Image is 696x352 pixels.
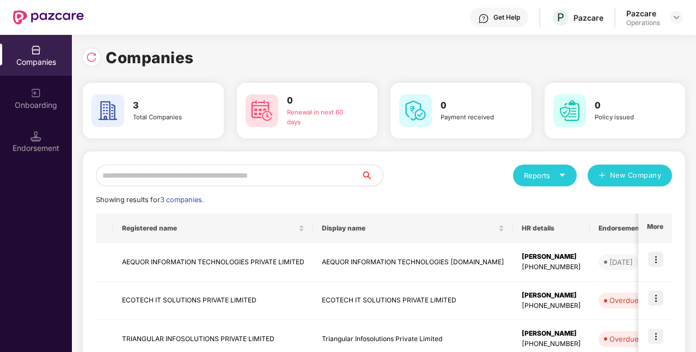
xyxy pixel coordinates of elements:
[160,196,204,204] span: 3 companies.
[522,290,581,301] div: [PERSON_NAME]
[493,13,520,22] div: Get Help
[626,19,660,27] div: Operations
[313,243,513,282] td: AEQUOR INFORMATION TECHNOLOGIES [DOMAIN_NAME]
[553,94,586,127] img: svg+xml;base64,PHN2ZyB4bWxucz0iaHR0cDovL3d3dy53My5vcmcvMjAwMC9zdmciIHdpZHRoPSI2MCIgaGVpZ2h0PSI2MC...
[361,165,383,186] button: search
[246,94,278,127] img: svg+xml;base64,PHN2ZyB4bWxucz0iaHR0cDovL3d3dy53My5vcmcvMjAwMC9zdmciIHdpZHRoPSI2MCIgaGVpZ2h0PSI2MC...
[599,224,656,233] span: Endorsements
[672,13,681,22] img: svg+xml;base64,PHN2ZyBpZD0iRHJvcGRvd24tMzJ4MzIiIHhtbG5zPSJodHRwOi8vd3d3LnczLm9yZy8yMDAwL3N2ZyIgd2...
[113,214,313,243] th: Registered name
[626,8,660,19] div: Pazcare
[106,46,194,70] h1: Companies
[522,252,581,262] div: [PERSON_NAME]
[13,10,84,25] img: New Pazcare Logo
[322,224,496,233] span: Display name
[522,339,581,349] div: [PHONE_NUMBER]
[595,113,663,123] div: Policy issued
[122,224,296,233] span: Registered name
[478,13,489,24] img: svg+xml;base64,PHN2ZyBpZD0iSGVscC0zMngzMiIgeG1sbnM9Imh0dHA6Ly93d3cudzMub3JnLzIwMDAvc3ZnIiB3aWR0aD...
[648,290,663,306] img: icon
[96,196,204,204] span: Showing results for
[557,11,564,24] span: P
[609,257,633,268] div: [DATE]
[30,131,41,142] img: svg+xml;base64,PHN2ZyB3aWR0aD0iMTQuNSIgaGVpZ2h0PSIxNC41IiB2aWV3Qm94PSIwIDAgMTYgMTYiIGZpbGw9Im5vbm...
[30,45,41,56] img: svg+xml;base64,PHN2ZyBpZD0iQ29tcGFuaWVzIiB4bWxucz0iaHR0cDovL3d3dy53My5vcmcvMjAwMC9zdmciIHdpZHRoPS...
[133,113,201,123] div: Total Companies
[313,282,513,320] td: ECOTECH IT SOLUTIONS PRIVATE LIMITED
[638,214,672,243] th: More
[113,282,313,320] td: ECOTECH IT SOLUTIONS PRIVATE LIMITED
[361,171,383,180] span: search
[524,170,566,181] div: Reports
[287,94,355,108] h3: 0
[609,333,660,344] div: Overdue - 76d
[648,252,663,267] img: icon
[91,94,124,127] img: svg+xml;base64,PHN2ZyB4bWxucz0iaHR0cDovL3d3dy53My5vcmcvMjAwMC9zdmciIHdpZHRoPSI2MCIgaGVpZ2h0PSI2MC...
[522,329,581,339] div: [PERSON_NAME]
[573,13,603,23] div: Pazcare
[133,99,201,113] h3: 3
[513,214,590,243] th: HR details
[113,243,313,282] td: AEQUOR INFORMATION TECHNOLOGIES PRIVATE LIMITED
[610,170,662,181] span: New Company
[522,301,581,311] div: [PHONE_NUMBER]
[313,214,513,243] th: Display name
[588,165,672,186] button: plusNew Company
[441,99,509,113] h3: 0
[559,172,566,179] span: caret-down
[599,172,606,180] span: plus
[86,52,97,63] img: svg+xml;base64,PHN2ZyBpZD0iUmVsb2FkLTMyeDMyIiB4bWxucz0iaHR0cDovL3d3dy53My5vcmcvMjAwMC9zdmciIHdpZH...
[595,99,663,113] h3: 0
[287,108,355,128] div: Renewal in next 60 days
[399,94,432,127] img: svg+xml;base64,PHN2ZyB4bWxucz0iaHR0cDovL3d3dy53My5vcmcvMjAwMC9zdmciIHdpZHRoPSI2MCIgaGVpZ2h0PSI2MC...
[648,329,663,344] img: icon
[609,295,660,306] div: Overdue - 21d
[522,262,581,272] div: [PHONE_NUMBER]
[441,113,509,123] div: Payment received
[30,88,41,99] img: svg+xml;base64,PHN2ZyB3aWR0aD0iMjAiIGhlaWdodD0iMjAiIHZpZXdCb3g9IjAgMCAyMCAyMCIgZmlsbD0ibm9uZSIgeG...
